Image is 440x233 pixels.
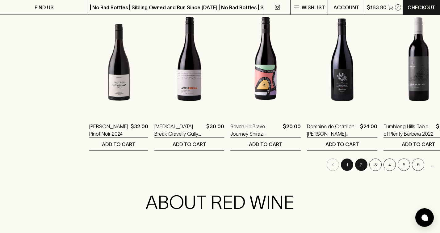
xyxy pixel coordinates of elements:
button: page 1 [341,159,353,171]
p: FIND US [35,4,54,11]
a: Seven Hill Brave Journey Shiraz Touriga 2022 [230,123,280,138]
a: [MEDICAL_DATA] Break Gravelly Gully Central Otago Pinot Noir 2023 [154,123,204,138]
p: ADD TO CART [402,141,435,148]
img: Seven Hill Brave Journey Shiraz Touriga 2022 [230,5,301,113]
button: ADD TO CART [89,138,148,150]
p: ADD TO CART [173,141,206,148]
button: Go to page 2 [355,159,367,171]
button: Go to page 6 [412,159,424,171]
p: ADD TO CART [102,141,136,148]
a: Domaine de Chatillon [PERSON_NAME] Mondeuse 2020 [307,123,358,138]
h2: ABOUT RED WINE [66,191,374,214]
button: Go to page 4 [383,159,396,171]
p: $24.00 [360,123,377,138]
img: Domaine de Chatillon Savoie Mondeuse 2020 [307,5,377,113]
p: $163.80 [367,4,387,11]
p: Checkout [408,4,435,11]
p: $30.00 [206,123,224,138]
p: ACCOUNT [333,4,359,11]
img: bubble-icon [421,214,428,221]
img: Amen Break Gravelly Gully Central Otago Pinot Noir 2023 [154,5,224,113]
p: $32.00 [131,123,148,138]
p: $20.00 [283,123,301,138]
p: ADD TO CART [325,141,359,148]
p: Wishlist [302,4,325,11]
div: … [426,159,438,171]
button: ADD TO CART [307,138,377,150]
button: ADD TO CART [230,138,301,150]
button: Go to page 5 [398,159,410,171]
p: ADD TO CART [249,141,283,148]
p: 7 [397,6,399,9]
button: ADD TO CART [154,138,224,150]
img: Rob Hall Pinot Noir 2024 [89,5,148,113]
button: Go to page 3 [369,159,382,171]
a: Tumblong Hills Table of Plenty Barbera 2022 [383,123,434,138]
a: [PERSON_NAME] Pinot Noir 2024 [89,123,128,138]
